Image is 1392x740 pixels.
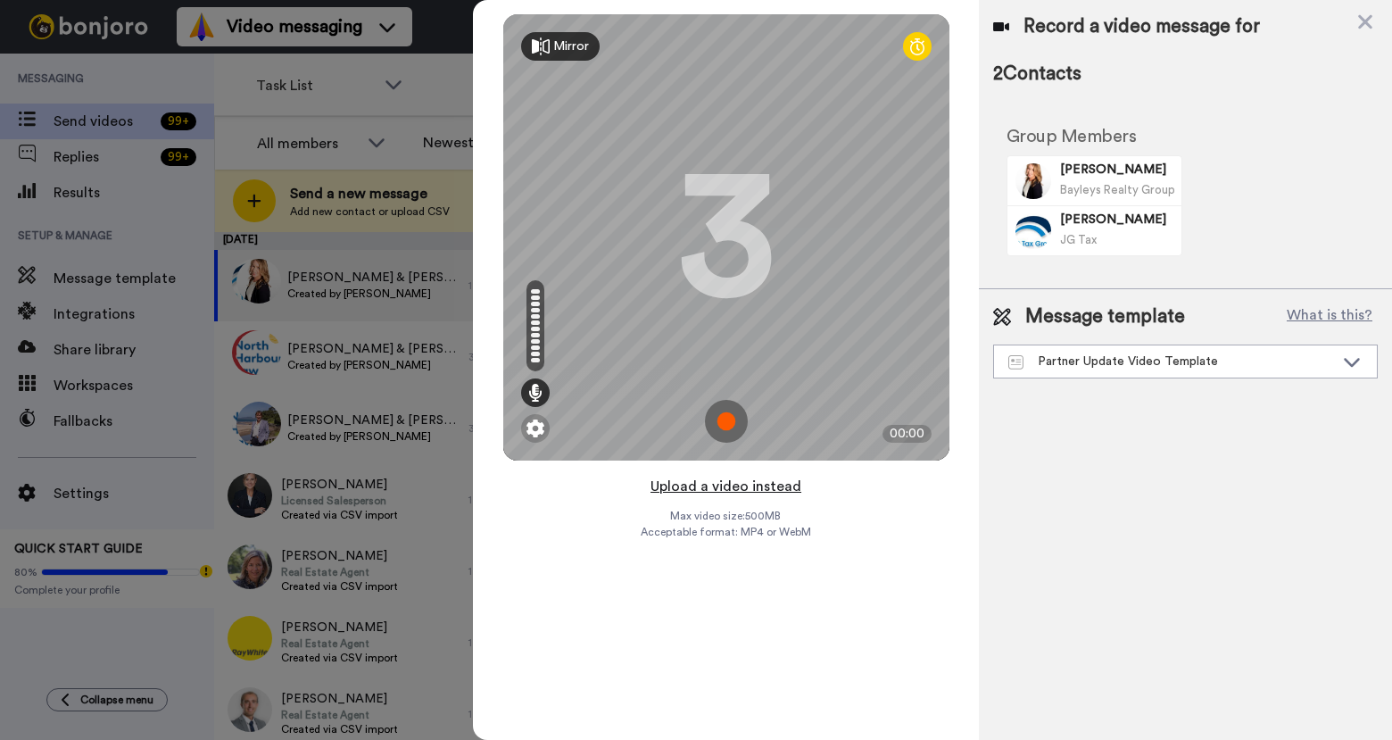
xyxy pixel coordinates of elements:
[1007,127,1182,146] h2: Group Members
[1015,213,1051,249] img: Image of John
[1008,353,1334,370] div: Partner Update Video Template
[1008,355,1023,370] img: Message-temps.svg
[1015,163,1051,199] img: Image of Adrienne Dalllimore
[1281,303,1378,330] button: What is this?
[705,400,748,443] img: ic_record_start.svg
[882,425,932,443] div: 00:00
[1060,161,1175,179] span: [PERSON_NAME]
[645,475,807,498] button: Upload a video instead
[526,420,544,437] img: ic_gear.svg
[1060,211,1175,229] span: [PERSON_NAME]
[1025,303,1185,330] span: Message template
[1060,234,1097,245] span: JG Tax
[641,525,811,539] span: Acceptable format: MP4 or WebM
[677,170,775,304] div: 3
[1060,184,1175,195] span: Bayleys Realty Group
[671,509,782,523] span: Max video size: 500 MB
